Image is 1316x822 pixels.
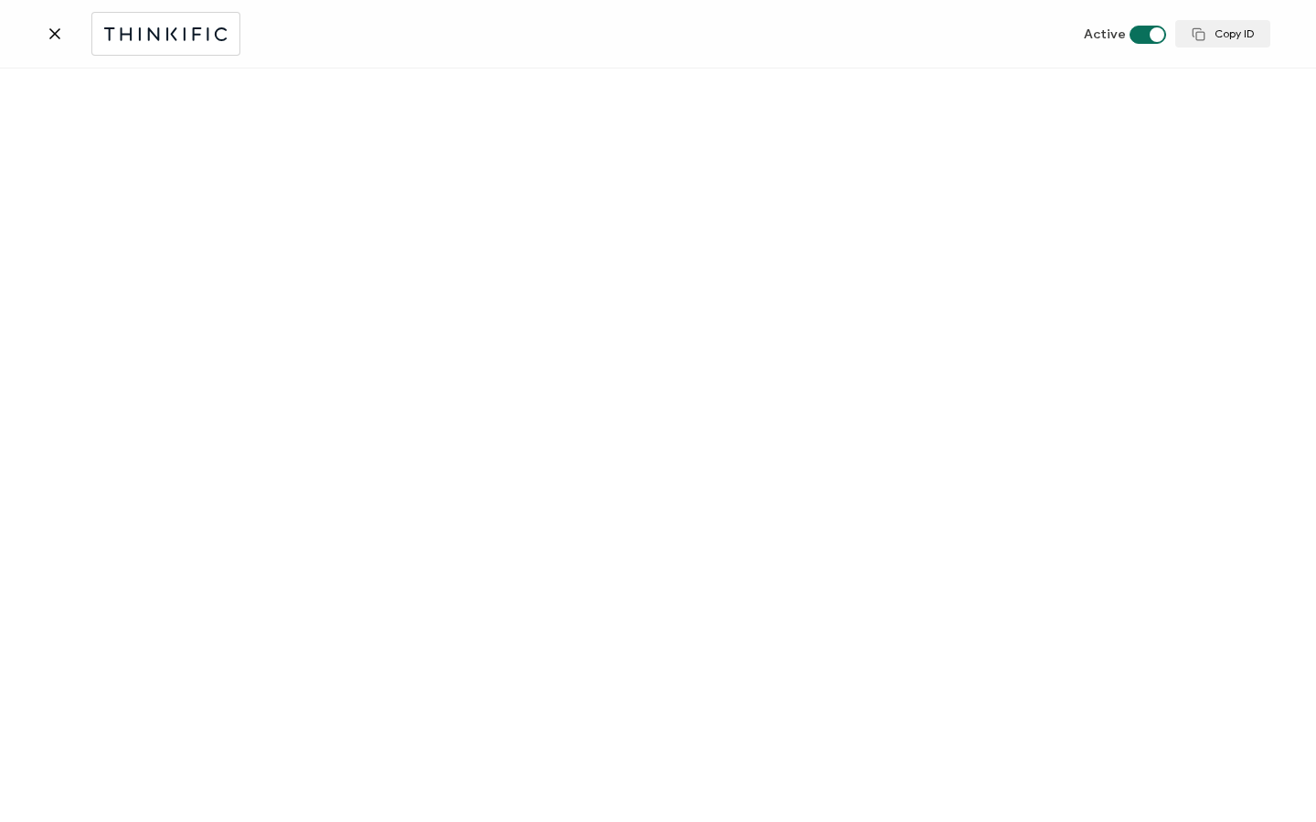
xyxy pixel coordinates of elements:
iframe: Chat Widget [1225,734,1316,822]
span: Active [1084,26,1126,42]
img: thinkific.svg [101,23,230,46]
span: Copy ID [1192,27,1254,41]
button: Copy ID [1175,20,1270,47]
